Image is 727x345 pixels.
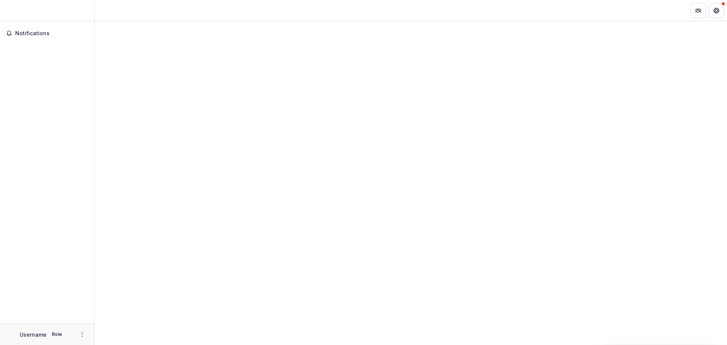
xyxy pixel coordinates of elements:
[709,3,724,18] button: Get Help
[78,330,87,339] button: More
[691,3,706,18] button: Partners
[3,27,91,39] button: Notifications
[20,331,47,339] p: Username
[50,331,64,338] p: Role
[15,30,88,37] span: Notifications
